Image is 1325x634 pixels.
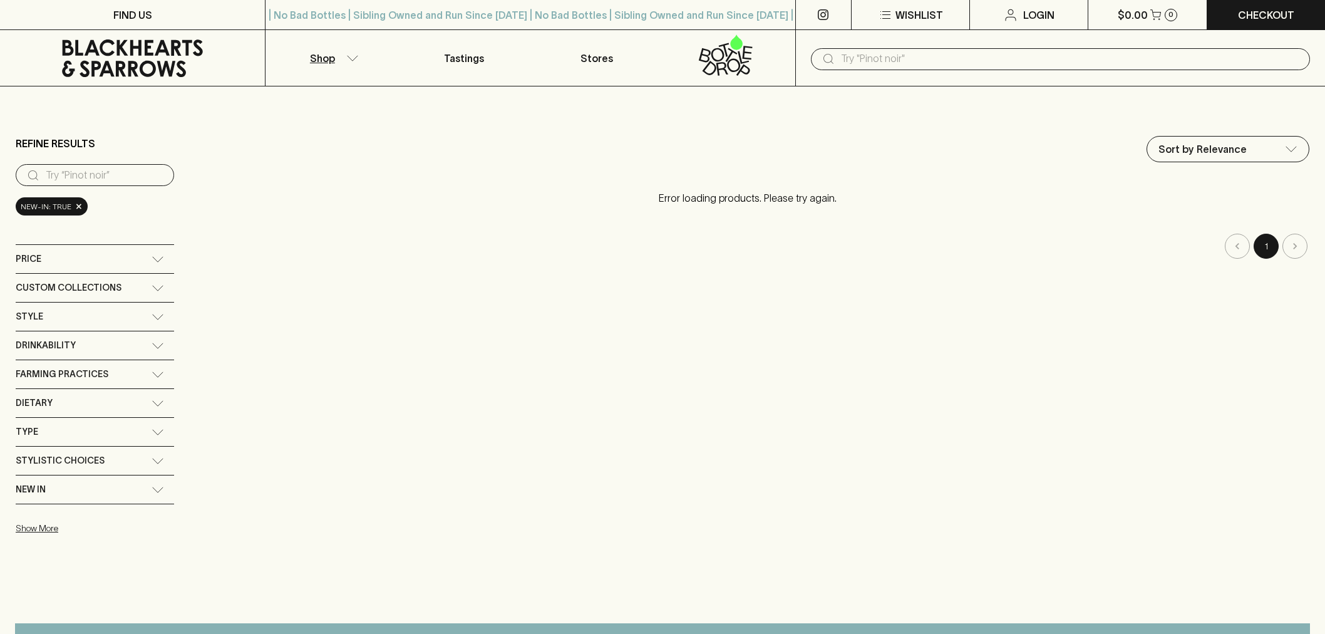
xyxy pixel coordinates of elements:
[21,200,71,213] span: new-in: true
[16,418,174,446] div: Type
[398,30,530,86] a: Tastings
[16,424,38,440] span: Type
[16,360,174,388] div: Farming Practices
[1168,11,1173,18] p: 0
[444,51,484,66] p: Tastings
[16,395,53,411] span: Dietary
[16,482,46,497] span: New In
[46,165,164,185] input: Try “Pinot noir”
[1158,142,1247,157] p: Sort by Relevance
[530,30,662,86] a: Stores
[841,49,1300,69] input: Try "Pinot noir"
[266,30,398,86] button: Shop
[16,447,174,475] div: Stylistic Choices
[1238,8,1294,23] p: Checkout
[16,136,95,151] p: Refine Results
[16,245,174,273] div: Price
[187,178,1309,218] p: Error loading products. Please try again.
[16,274,174,302] div: Custom Collections
[16,366,108,382] span: Farming Practices
[187,234,1309,259] nav: pagination navigation
[16,453,105,469] span: Stylistic Choices
[895,8,943,23] p: Wishlist
[1023,8,1054,23] p: Login
[16,303,174,331] div: Style
[16,338,76,353] span: Drinkability
[75,200,83,213] span: ×
[580,51,613,66] p: Stores
[16,476,174,504] div: New In
[16,516,180,541] button: Show More
[16,251,41,267] span: Price
[16,331,174,360] div: Drinkability
[16,280,121,296] span: Custom Collections
[16,389,174,417] div: Dietary
[1254,234,1279,259] button: page 1
[16,309,43,325] span: Style
[310,51,335,66] p: Shop
[113,8,152,23] p: FIND US
[1118,8,1148,23] p: $0.00
[1147,137,1309,162] div: Sort by Relevance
